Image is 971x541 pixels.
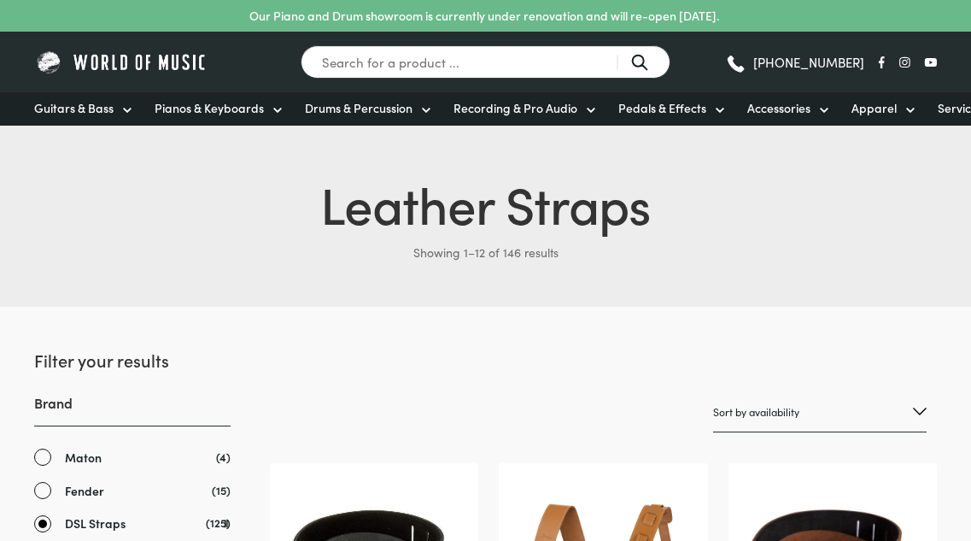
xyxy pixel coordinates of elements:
[301,45,670,79] input: Search for a product ...
[34,348,231,372] h2: Filter your results
[34,99,114,117] span: Guitars & Bass
[618,99,706,117] span: Pedals & Effects
[34,167,937,238] h1: Leather Straps
[212,481,231,499] span: (15)
[216,448,231,466] span: (4)
[34,448,231,467] a: Maton
[851,99,897,117] span: Apparel
[65,448,102,467] span: Maton
[34,49,209,75] img: World of Music
[34,393,231,426] h3: Brand
[65,481,104,501] span: Fender
[305,99,412,117] span: Drums & Percussion
[249,7,719,25] p: Our Piano and Drum showroom is currently under renovation and will re-open [DATE].
[155,99,264,117] span: Pianos & Keyboards
[65,514,126,533] span: DSL Straps
[723,353,971,541] iframe: Chat with our support team
[725,50,864,75] a: [PHONE_NUMBER]
[747,99,810,117] span: Accessories
[713,392,927,432] select: Shop order
[34,238,937,266] p: Showing 1–12 of 146 results
[34,481,231,501] a: Fender
[34,514,231,533] a: DSL Straps
[206,514,231,532] span: (125)
[753,56,864,68] span: [PHONE_NUMBER]
[453,99,577,117] span: Recording & Pro Audio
